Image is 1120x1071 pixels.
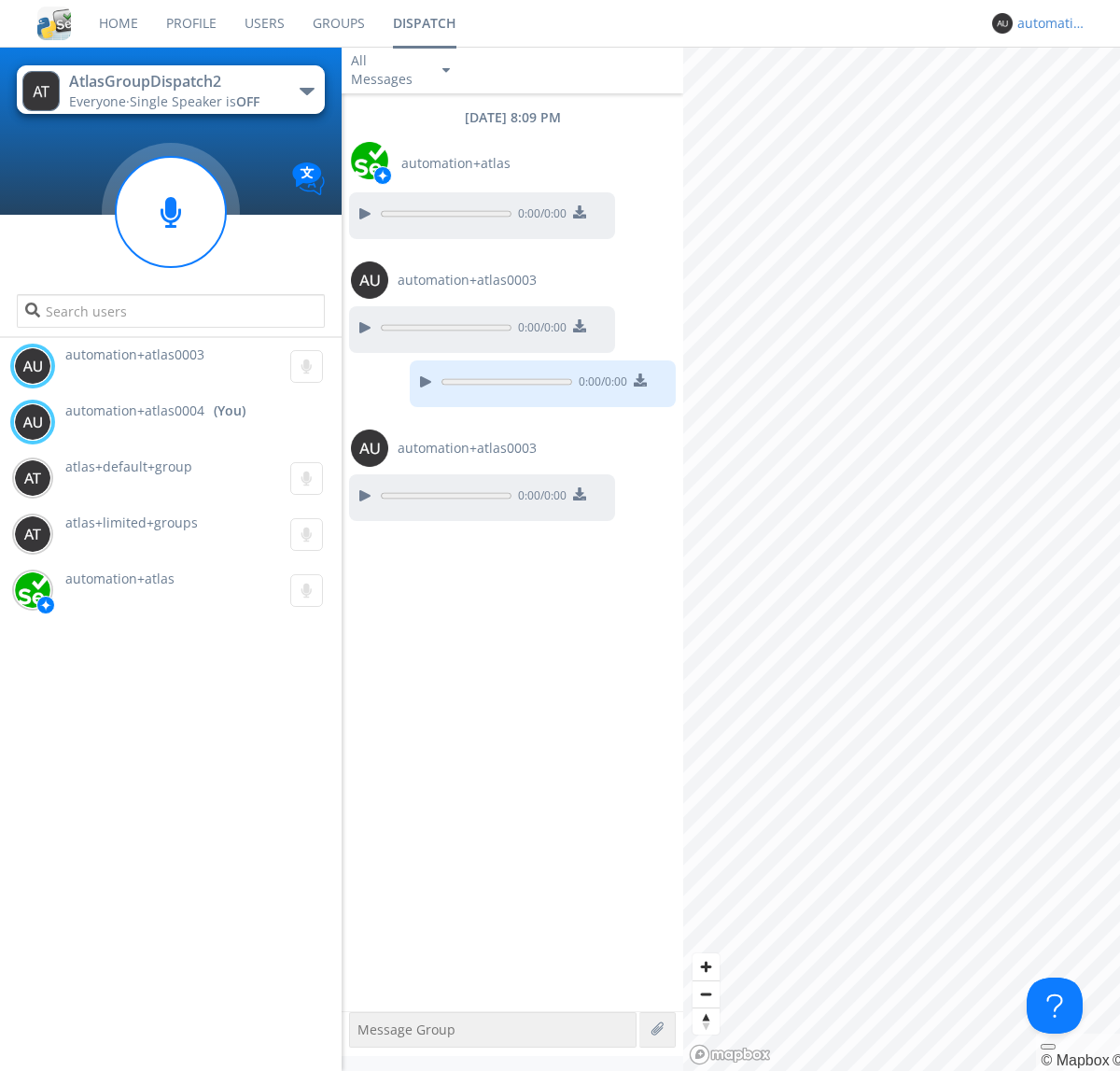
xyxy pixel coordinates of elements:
img: 373638.png [14,347,51,385]
button: Zoom out [693,980,720,1008]
span: atlas+limited+groups [65,514,198,531]
img: 373638.png [351,430,388,467]
span: Single Speaker is [130,92,259,110]
span: 0:00 / 0:00 [511,319,567,340]
img: download media button [634,373,647,387]
div: All Messages [351,51,426,89]
img: 373638.png [22,71,60,111]
button: Zoom in [693,953,720,980]
img: caret-down-sm.svg [442,68,450,73]
div: (You) [214,402,245,420]
img: 373638.png [351,261,388,299]
img: download media button [573,205,586,218]
img: d2d01cd9b4174d08988066c6d424eccd [14,571,51,609]
img: 373638.png [14,403,51,441]
span: Reset bearing to north [693,1008,720,1035]
span: 0:00 / 0:00 [511,205,567,226]
div: AtlasGroupDispatch2 [69,71,279,92]
img: cddb5a64eb264b2086981ab96f4c1ba7 [37,7,71,40]
img: 373638.png [992,13,1013,34]
button: Reset bearing to north [693,1008,720,1035]
span: automation+atlas0004 [65,402,204,420]
div: [DATE] 8:09 PM [342,108,683,127]
input: Search users [17,294,324,328]
span: 0:00 / 0:00 [572,373,627,394]
span: automation+atlas0003 [398,439,537,458]
button: Toggle attribution [1041,1044,1056,1050]
span: Zoom out [693,981,720,1008]
a: Mapbox logo [689,1044,771,1065]
span: automation+atlas [65,570,175,587]
span: automation+atlas [401,154,511,173]
a: Mapbox [1041,1052,1109,1068]
img: 373638.png [14,515,51,553]
span: automation+atlas0003 [65,345,204,363]
span: automation+atlas0003 [398,271,537,289]
img: 373638.png [14,459,51,497]
div: Everyone · [69,92,279,111]
img: download media button [573,319,586,332]
iframe: Toggle Customer Support [1027,978,1083,1034]
img: d2d01cd9b4174d08988066c6d424eccd [351,142,388,179]
span: atlas+default+group [65,458,192,475]
button: AtlasGroupDispatch2Everyone·Single Speaker isOFF [17,65,324,114]
div: automation+atlas0004 [1017,14,1087,33]
span: 0:00 / 0:00 [511,487,567,508]
img: download media button [573,487,586,500]
span: OFF [236,92,259,110]
img: Translation enabled [292,162,325,195]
